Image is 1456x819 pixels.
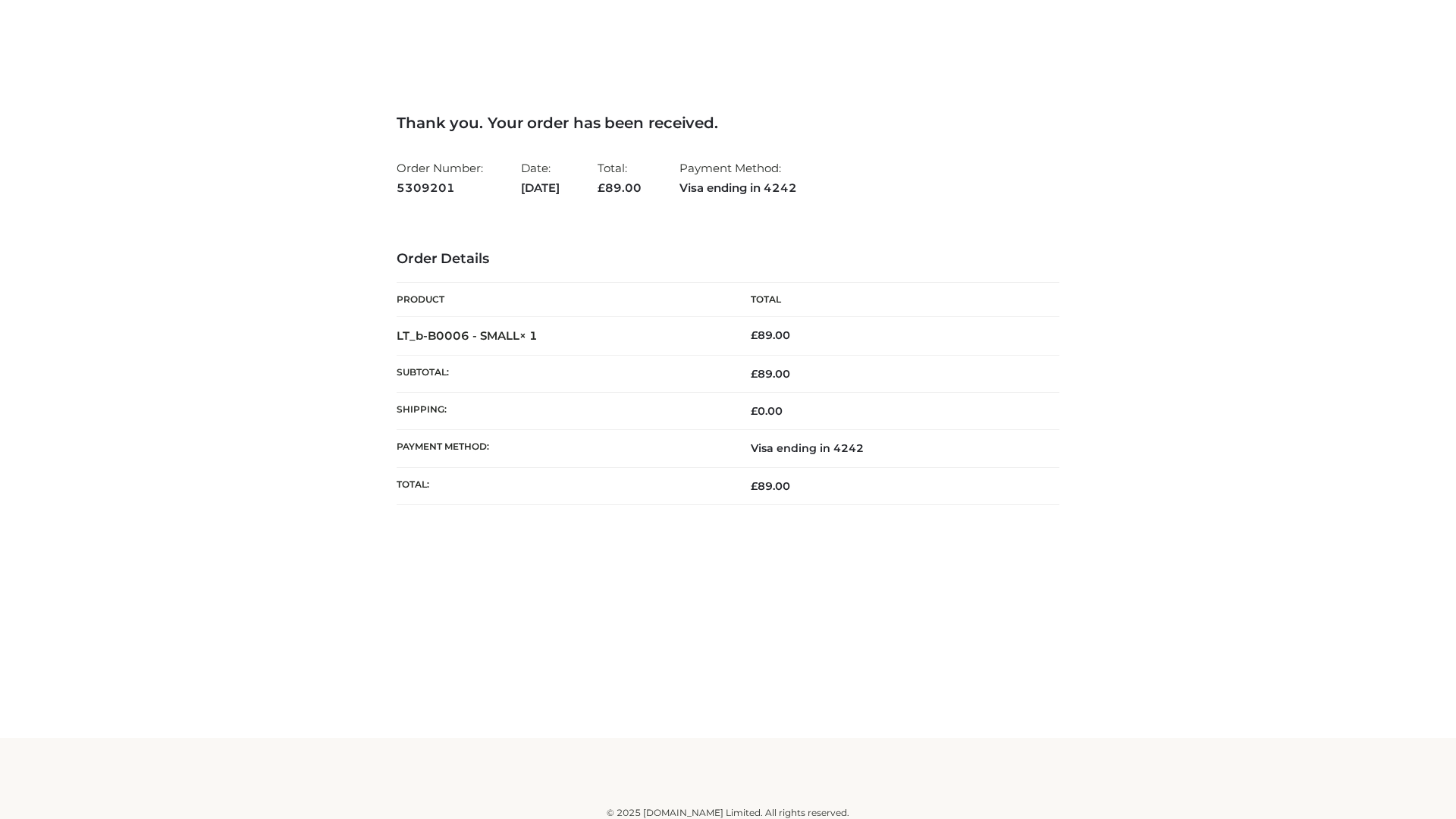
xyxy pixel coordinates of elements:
li: Total: [598,155,642,201]
span: 89.00 [598,180,642,195]
h3: Order Details [397,251,1059,268]
th: Total: [397,467,728,504]
bdi: 89.00 [751,328,790,342]
span: 89.00 [751,367,790,381]
span: £ [751,328,758,342]
th: Product [397,283,728,317]
strong: LT_b-B0006 - SMALL [397,328,538,343]
span: £ [751,479,758,493]
strong: × 1 [519,328,538,343]
th: Shipping: [397,393,728,430]
strong: 5309201 [397,178,483,198]
span: £ [598,180,605,195]
li: Order Number: [397,155,483,201]
bdi: 0.00 [751,404,783,418]
strong: [DATE] [521,178,560,198]
span: £ [751,404,758,418]
th: Total [728,283,1059,317]
td: Visa ending in 4242 [728,430,1059,467]
span: 89.00 [751,479,790,493]
span: £ [751,367,758,381]
strong: Visa ending in 4242 [679,178,797,198]
th: Subtotal: [397,355,728,392]
li: Payment Method: [679,155,797,201]
h3: Thank you. Your order has been received. [397,114,1059,132]
li: Date: [521,155,560,201]
th: Payment method: [397,430,728,467]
